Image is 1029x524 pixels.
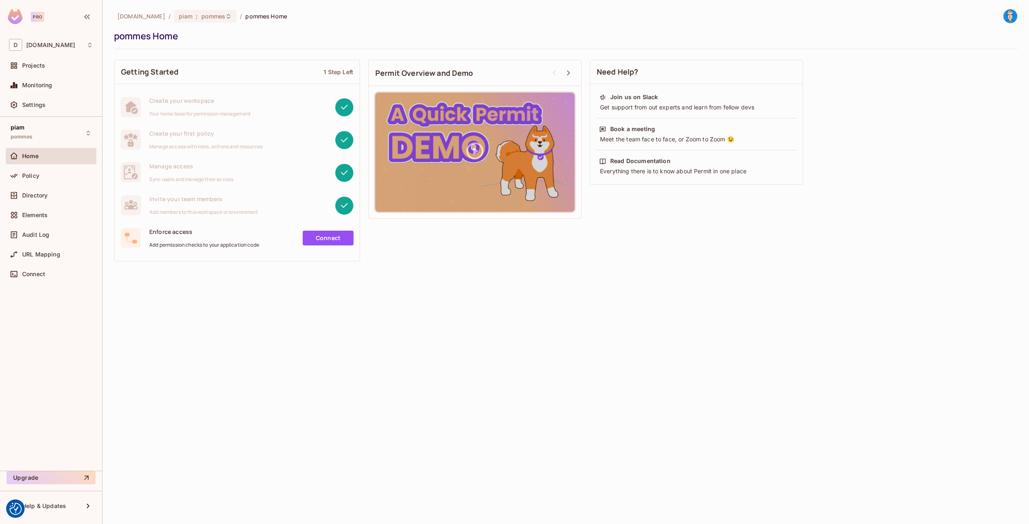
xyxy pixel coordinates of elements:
[31,12,44,22] div: Pro
[599,135,794,143] div: Meet the team face to face, or Zoom to Zoom 😉
[149,242,259,248] span: Add permission checks to your application code
[117,12,165,20] span: the active workspace
[9,39,22,51] span: D
[324,68,353,76] div: 1 Step Left
[11,124,25,131] span: piam
[121,67,178,77] span: Getting Started
[9,503,22,515] button: Consent Preferences
[610,157,671,165] div: Read Documentation
[8,9,23,24] img: SReyMgAAAABJRU5ErkJggg==
[610,93,658,101] div: Join us on Slack
[149,129,262,137] span: Create your first policy
[114,30,1013,42] div: pommes Home
[9,503,22,515] img: Revisit consent button
[22,82,52,88] span: Monitoring
[240,12,242,20] li: /
[22,172,39,179] span: Policy
[149,209,258,215] span: Add members to this workspace or environment
[303,231,354,245] a: Connect
[1004,9,1017,23] img: Lieb, Jannik
[149,228,259,236] span: Enforce access
[201,12,226,20] span: pommes
[22,251,60,258] span: URL Mapping
[179,12,193,20] span: piam
[22,62,45,69] span: Projects
[610,125,655,133] div: Book a meeting
[149,97,251,104] span: Create your workspace
[22,503,66,509] span: Help & Updates
[22,153,39,159] span: Home
[597,67,639,77] span: Need Help?
[149,143,262,150] span: Manage access with roles, actions and resources
[22,212,48,218] span: Elements
[149,176,233,183] span: Sync users and manage their access
[22,102,46,108] span: Settings
[149,162,233,170] span: Manage access
[169,12,171,20] li: /
[195,13,198,20] span: :
[149,195,258,203] span: Invite your team members
[11,134,32,140] span: pommes
[375,68,473,78] span: Permit Overview and Demo
[26,42,75,48] span: Workspace: datev.de
[599,103,794,111] div: Get support from out experts and learn from fellow devs
[149,111,251,117] span: Your home base for permission management
[22,271,45,277] span: Connect
[599,167,794,175] div: Everything there is to know about Permit in one place
[22,231,49,238] span: Audit Log
[7,471,96,484] button: Upgrade
[245,12,287,20] span: pommes Home
[22,192,48,199] span: Directory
